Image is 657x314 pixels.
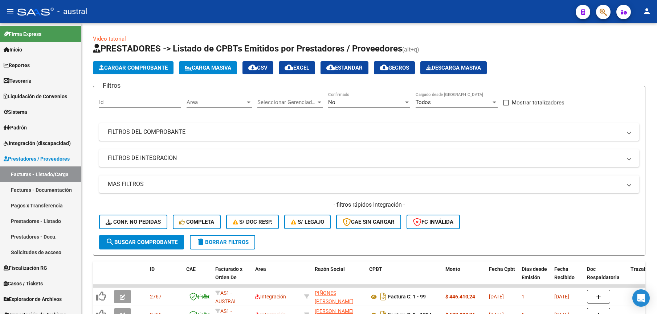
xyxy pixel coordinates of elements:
[343,219,395,225] span: CAE SIN CARGAR
[315,266,345,272] span: Razón Social
[489,294,504,299] span: [DATE]
[147,261,183,293] datatable-header-cell: ID
[326,65,363,71] span: Estandar
[284,215,331,229] button: S/ legajo
[442,261,486,293] datatable-header-cell: Monto
[106,219,161,225] span: Conf. no pedidas
[4,295,62,303] span: Explorador de Archivos
[57,4,87,20] span: - austral
[366,261,442,293] datatable-header-cell: CPBT
[93,44,402,54] span: PRESTADORES -> Listado de CPBTs Emitidos por Prestadores / Proveedores
[248,65,268,71] span: CSV
[369,266,382,272] span: CPBT
[522,294,525,299] span: 1
[252,261,301,293] datatable-header-cell: Area
[279,61,315,74] button: EXCEL
[106,237,114,246] mat-icon: search
[336,215,401,229] button: CAE SIN CARGAR
[99,175,639,193] mat-expansion-panel-header: MAS FILTROS
[328,99,335,106] span: No
[380,65,409,71] span: Gecros
[248,63,257,72] mat-icon: cloud_download
[233,219,273,225] span: S/ Doc Resp.
[522,266,547,280] span: Días desde Emisión
[4,155,70,163] span: Prestadores / Proveedores
[4,280,43,288] span: Casos / Tickets
[93,61,174,74] button: Cargar Comprobante
[99,65,168,71] span: Cargar Comprobante
[255,294,286,299] span: Integración
[183,261,212,293] datatable-header-cell: CAE
[226,215,279,229] button: S/ Doc Resp.
[315,290,354,304] span: PIÑONES [PERSON_NAME]
[4,124,27,132] span: Padrón
[315,308,354,314] span: [PERSON_NAME]
[190,235,255,249] button: Borrar Filtros
[321,61,368,74] button: Estandar
[420,61,487,74] app-download-masive: Descarga masiva de comprobantes (adjuntos)
[413,219,453,225] span: FC Inválida
[4,77,32,85] span: Tesorería
[584,261,628,293] datatable-header-cell: Doc Respaldatoria
[379,291,388,302] i: Descargar documento
[445,266,460,272] span: Monto
[257,99,316,106] span: Seleccionar Gerenciador
[99,201,639,209] h4: - filtros rápidos Integración -
[486,261,519,293] datatable-header-cell: Fecha Cpbt
[489,266,515,272] span: Fecha Cpbt
[4,108,27,116] span: Sistema
[150,294,162,299] span: 2767
[519,261,551,293] datatable-header-cell: Días desde Emisión
[388,294,426,300] strong: Factura C: 1 - 99
[196,239,249,245] span: Borrar Filtros
[6,7,15,16] mat-icon: menu
[185,65,231,71] span: Carga Masiva
[255,266,266,272] span: Area
[4,30,41,38] span: Firma Express
[420,61,487,74] button: Descarga Masiva
[4,92,67,100] span: Liquidación de Convenios
[554,266,575,280] span: Fecha Recibido
[99,149,639,167] mat-expansion-panel-header: FILTROS DE INTEGRACION
[173,215,221,229] button: Completa
[4,46,22,54] span: Inicio
[186,266,196,272] span: CAE
[187,99,245,106] span: Area
[150,266,155,272] span: ID
[212,261,252,293] datatable-header-cell: Facturado x Orden De
[407,215,460,229] button: FC Inválida
[108,154,622,162] mat-panel-title: FILTROS DE INTEGRACION
[215,290,245,313] span: AS1 - AUSTRAL SALUD RNAS
[445,294,475,299] strong: $ 446.410,24
[179,219,214,225] span: Completa
[108,180,622,188] mat-panel-title: MAS FILTROS
[99,80,124,91] h3: Filtros
[374,61,415,74] button: Gecros
[642,7,651,16] mat-icon: person
[242,61,273,74] button: CSV
[99,123,639,141] mat-expansion-panel-header: FILTROS DEL COMPROBANTE
[108,128,622,136] mat-panel-title: FILTROS DEL COMPROBANTE
[285,63,293,72] mat-icon: cloud_download
[426,65,481,71] span: Descarga Masiva
[179,61,237,74] button: Carga Masiva
[215,266,242,280] span: Facturado x Orden De
[312,261,366,293] datatable-header-cell: Razón Social
[99,215,167,229] button: Conf. no pedidas
[587,266,620,280] span: Doc Respaldatoria
[4,139,71,147] span: Integración (discapacidad)
[196,237,205,246] mat-icon: delete
[315,289,363,304] div: 27273077044
[380,63,388,72] mat-icon: cloud_download
[632,289,650,307] div: Open Intercom Messenger
[512,98,564,107] span: Mostrar totalizadores
[551,261,584,293] datatable-header-cell: Fecha Recibido
[99,235,184,249] button: Buscar Comprobante
[106,239,177,245] span: Buscar Comprobante
[402,46,419,53] span: (alt+q)
[4,61,30,69] span: Reportes
[4,264,47,272] span: Fiscalización RG
[291,219,324,225] span: S/ legajo
[93,36,126,42] a: Video tutorial
[326,63,335,72] mat-icon: cloud_download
